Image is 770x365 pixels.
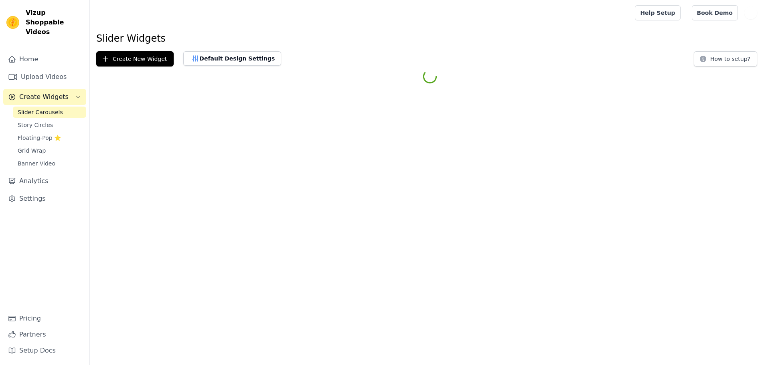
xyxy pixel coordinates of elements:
[3,89,86,105] button: Create Widgets
[3,191,86,207] a: Settings
[635,5,680,20] a: Help Setup
[3,51,86,67] a: Home
[3,311,86,327] a: Pricing
[694,51,757,67] button: How to setup?
[18,108,63,116] span: Slider Carousels
[18,159,55,167] span: Banner Video
[13,132,86,143] a: Floating-Pop ⭐
[13,119,86,131] a: Story Circles
[3,343,86,359] a: Setup Docs
[18,134,61,142] span: Floating-Pop ⭐
[692,5,738,20] a: Book Demo
[3,69,86,85] a: Upload Videos
[183,51,281,66] button: Default Design Settings
[6,16,19,29] img: Vizup
[13,158,86,169] a: Banner Video
[13,145,86,156] a: Grid Wrap
[3,327,86,343] a: Partners
[19,92,69,102] span: Create Widgets
[18,121,53,129] span: Story Circles
[13,107,86,118] a: Slider Carousels
[26,8,83,37] span: Vizup Shoppable Videos
[96,51,174,67] button: Create New Widget
[18,147,46,155] span: Grid Wrap
[3,173,86,189] a: Analytics
[96,32,764,45] h1: Slider Widgets
[694,57,757,65] a: How to setup?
